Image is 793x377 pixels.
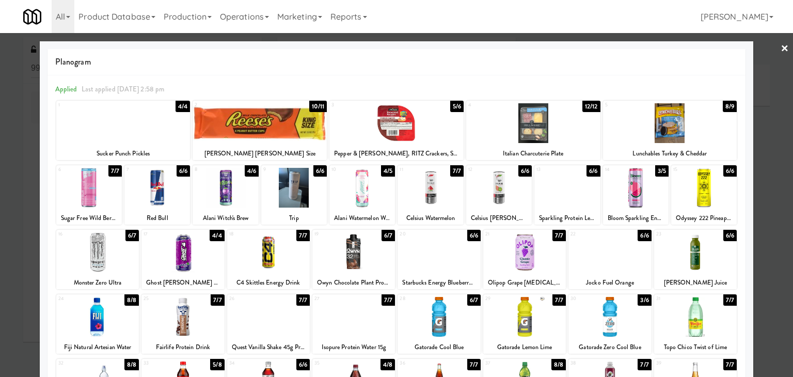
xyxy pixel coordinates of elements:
[654,341,737,354] div: Topo Chico Twist of Lime
[399,212,462,225] div: Celsius Watermelon
[570,294,610,303] div: 30
[582,101,600,112] div: 12/12
[656,294,695,303] div: 31
[261,165,327,225] div: 96/6Trip
[483,230,566,289] div: 217/7Olipop Grape [MEDICAL_DATA] Soda
[723,101,737,112] div: 8/9
[603,101,737,160] div: 58/9Lunchables Turkey & Cheddar
[331,101,396,109] div: 3
[398,165,463,225] div: 117/7Celsius Watermelon
[125,230,139,241] div: 6/7
[536,165,567,174] div: 13
[126,212,188,225] div: Red Bull
[483,294,566,354] div: 297/7Gatorade Lemon Lime
[723,230,737,241] div: 6/6
[58,294,98,303] div: 24
[673,212,735,225] div: Odyssey 222 Pineapple Mango
[314,341,393,354] div: Isopure Protein Water 15g
[193,147,327,160] div: [PERSON_NAME] [PERSON_NAME] Size
[329,147,464,160] div: Pepper & [PERSON_NAME], RITZ Crackers, Sargento
[398,230,480,289] div: 206/6Starbucks Energy Blueberry Lemonade
[56,212,122,225] div: Sugar Free Wild Berries, Red Bull
[466,212,532,225] div: Celsius [PERSON_NAME]
[141,230,224,289] div: 174/4Ghost [PERSON_NAME] Grape
[534,165,600,225] div: 136/6Sparkling Protein Lemonade
[467,294,481,306] div: 6/7
[638,230,651,241] div: 6/6
[314,359,354,368] div: 35
[468,101,533,109] div: 4
[195,101,260,109] div: 2
[229,359,268,368] div: 34
[723,294,737,306] div: 7/7
[485,341,564,354] div: Gatorade Lemon Lime
[23,8,41,26] img: Micromart
[466,165,532,225] div: 126/6Celsius [PERSON_NAME]
[55,84,77,94] span: Applied
[656,230,695,239] div: 23
[296,294,310,306] div: 7/7
[605,101,670,109] div: 5
[144,294,183,303] div: 25
[655,165,669,177] div: 3/5
[56,101,191,160] div: 14/4Sucker Punch Pickles
[781,33,789,65] a: ×
[483,276,566,289] div: Olipop Grape [MEDICAL_DATA] Soda
[143,276,223,289] div: Ghost [PERSON_NAME] Grape
[534,212,600,225] div: Sparkling Protein Lemonade
[141,294,224,354] div: 257/7Fairlife Protein Drink
[193,212,258,225] div: Alani Witch's Brew
[58,212,120,225] div: Sugar Free Wild Berries, Red Bull
[382,294,395,306] div: 7/7
[331,212,393,225] div: Alani Watermelon Wave
[261,212,327,225] div: Trip
[144,230,183,239] div: 17
[483,341,566,354] div: Gatorade Lemon Lime
[296,230,310,241] div: 7/7
[331,147,462,160] div: Pepper & [PERSON_NAME], RITZ Crackers, Sargento
[229,294,268,303] div: 26
[638,294,651,306] div: 3/6
[227,341,310,354] div: Quest Vanilla Shake 45g Protein
[450,165,464,177] div: 7/7
[485,276,564,289] div: Olipop Grape [MEDICAL_DATA] Soda
[58,276,137,289] div: Monster Zero Ultra
[176,101,190,112] div: 4/4
[144,359,183,368] div: 33
[400,165,431,174] div: 11
[467,230,481,241] div: 6/6
[210,359,224,370] div: 5/8
[398,276,480,289] div: Starbucks Energy Blueberry Lemonade
[400,359,439,368] div: 36
[331,165,362,174] div: 10
[467,359,481,370] div: 7/7
[124,294,139,306] div: 8/8
[314,230,354,239] div: 19
[56,147,191,160] div: Sucker Punch Pickles
[605,212,667,225] div: Bloom Sparkling Energy
[586,165,600,177] div: 6/6
[568,230,651,289] div: 226/6Jocko Fuel Orange
[329,101,464,160] div: 35/6Pepper & [PERSON_NAME], RITZ Crackers, Sargento
[398,341,480,354] div: Gatorade Cool Blue
[568,276,651,289] div: Jocko Fuel Orange
[568,294,651,354] div: 303/6Gatorade Zero Cool Blue
[552,230,566,241] div: 7/7
[58,147,189,160] div: Sucker Punch Pickles
[229,276,308,289] div: C4 Skittles Energy Drink
[568,341,651,354] div: Gatorade Zero Cool Blue
[309,101,327,112] div: 10/11
[605,147,736,160] div: Lunchables Turkey & Cheddar
[570,341,649,354] div: Gatorade Zero Cool Blue
[314,276,393,289] div: Owyn Chocolate Plant Protein
[400,294,439,303] div: 28
[227,230,310,289] div: 187/7C4 Skittles Energy Drink
[382,230,395,241] div: 6/7
[296,359,310,370] div: 6/6
[194,212,257,225] div: Alani Witch's Brew
[638,359,651,370] div: 7/7
[485,359,525,368] div: 37
[466,101,600,160] div: 412/12Italian Charcuterie Plate
[124,165,190,225] div: 76/6Red Bull
[56,230,139,289] div: 166/7Monster Zero Ultra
